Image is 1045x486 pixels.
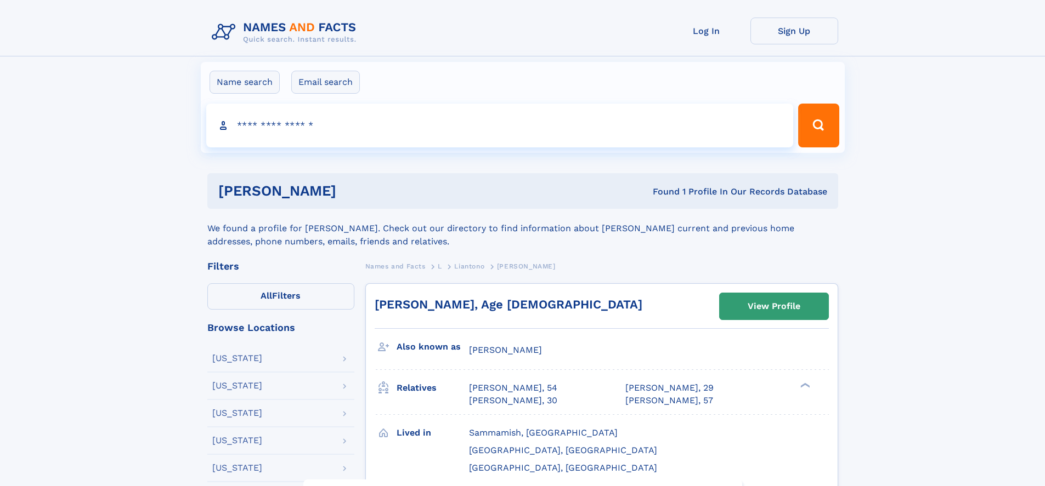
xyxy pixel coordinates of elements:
[798,104,839,147] button: Search Button
[207,209,838,248] div: We found a profile for [PERSON_NAME]. Check out our directory to find information about [PERSON_N...
[218,184,495,198] h1: [PERSON_NAME]
[663,18,750,44] a: Log In
[207,261,354,271] div: Filters
[469,462,657,473] span: [GEOGRAPHIC_DATA], [GEOGRAPHIC_DATA]
[798,382,811,389] div: ❯
[469,345,542,355] span: [PERSON_NAME]
[720,293,828,319] a: View Profile
[497,262,556,270] span: [PERSON_NAME]
[469,394,557,407] a: [PERSON_NAME], 30
[212,436,262,445] div: [US_STATE]
[494,186,827,198] div: Found 1 Profile In Our Records Database
[625,394,713,407] a: [PERSON_NAME], 57
[397,338,469,356] h3: Also known as
[207,323,354,333] div: Browse Locations
[261,290,272,301] span: All
[212,381,262,390] div: [US_STATE]
[438,262,442,270] span: L
[469,445,657,455] span: [GEOGRAPHIC_DATA], [GEOGRAPHIC_DATA]
[375,298,642,311] a: [PERSON_NAME], Age [DEMOGRAPHIC_DATA]
[207,283,354,310] label: Filters
[206,104,794,147] input: search input
[750,18,838,44] a: Sign Up
[397,424,469,442] h3: Lived in
[212,464,262,472] div: [US_STATE]
[438,259,442,273] a: L
[469,382,557,394] a: [PERSON_NAME], 54
[212,354,262,363] div: [US_STATE]
[625,382,714,394] a: [PERSON_NAME], 29
[212,409,262,418] div: [US_STATE]
[454,262,484,270] span: Liantono
[207,18,365,47] img: Logo Names and Facts
[469,427,618,438] span: Sammamish, [GEOGRAPHIC_DATA]
[210,71,280,94] label: Name search
[454,259,484,273] a: Liantono
[365,259,426,273] a: Names and Facts
[397,379,469,397] h3: Relatives
[748,294,800,319] div: View Profile
[291,71,360,94] label: Email search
